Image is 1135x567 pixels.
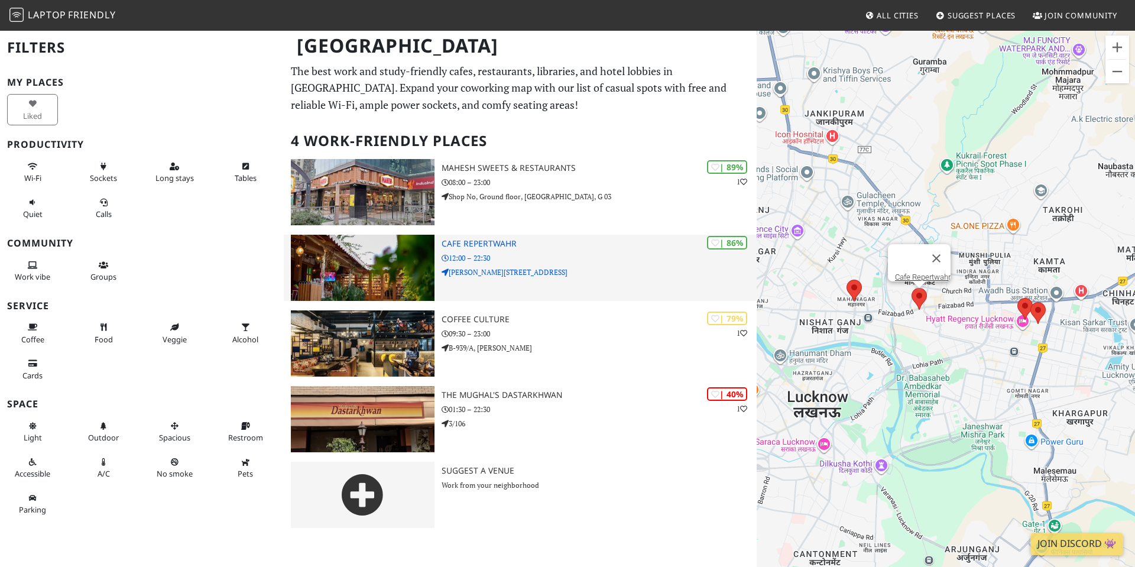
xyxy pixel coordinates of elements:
[220,157,271,188] button: Tables
[19,504,46,515] span: Parking
[7,488,58,520] button: Parking
[149,452,200,484] button: No smoke
[155,173,194,183] span: Long stays
[220,416,271,448] button: Restroom
[1105,35,1129,59] button: Zoom in
[7,300,277,312] h3: Service
[895,273,951,281] a: Cafe Repertwahr
[284,386,757,452] a: The Mughal's Dastarkhwan | 40% 1 The Mughal's Dastarkhwan 01:30 – 22:30 3/106
[7,255,58,287] button: Work vibe
[7,30,277,66] h2: Filters
[707,236,747,250] div: | 86%
[149,157,200,188] button: Long stays
[28,8,66,21] span: Laptop
[68,8,115,21] span: Friendly
[442,252,757,264] p: 12:00 – 22:30
[7,139,277,150] h3: Productivity
[90,173,117,183] span: Power sockets
[707,387,747,401] div: | 40%
[9,5,116,26] a: LaptopFriendly LaptopFriendly
[442,418,757,429] p: 3/106
[442,267,757,278] p: [PERSON_NAME][STREET_ADDRESS]
[877,10,919,21] span: All Cities
[24,173,41,183] span: Stable Wi-Fi
[98,468,110,479] span: Air conditioned
[228,432,263,443] span: Restroom
[78,193,129,224] button: Calls
[238,468,253,479] span: Pet friendly
[442,479,757,491] p: Work from your neighborhood
[737,176,747,187] p: 1
[737,403,747,414] p: 1
[860,5,923,26] a: All Cities
[737,328,747,339] p: 1
[1028,5,1122,26] a: Join Community
[1105,60,1129,83] button: Zoom out
[220,452,271,484] button: Pets
[78,416,129,448] button: Outdoor
[291,123,750,159] h2: 4 Work-Friendly Places
[149,317,200,349] button: Veggie
[78,157,129,188] button: Sockets
[442,328,757,339] p: 09:30 – 23:00
[7,77,277,88] h3: My Places
[23,209,43,219] span: Quiet
[7,193,58,224] button: Quiet
[284,235,757,301] a: Cafe Repertwahr | 86% Cafe Repertwahr 12:00 – 22:30 [PERSON_NAME][STREET_ADDRESS]
[284,159,757,225] a: Mahesh Sweets & Restaurants | 89% 1 Mahesh Sweets & Restaurants 08:00 – 23:00 Shop No, Ground flo...
[88,432,119,443] span: Outdoor area
[442,315,757,325] h3: Coffee Culture
[7,416,58,448] button: Light
[22,370,43,381] span: Credit cards
[284,462,757,528] a: Suggest a Venue Work from your neighborhood
[7,317,58,349] button: Coffee
[284,310,757,377] a: Coffee Culture | 79% 1 Coffee Culture 09:30 – 23:00 B-939/A, [PERSON_NAME]
[707,160,747,174] div: | 89%
[96,209,112,219] span: Video/audio calls
[291,63,750,114] p: The best work and study-friendly cafes, restaurants, libraries, and hotel lobbies in [GEOGRAPHIC_...
[7,398,277,410] h3: Space
[442,390,757,400] h3: The Mughal's Dastarkhwan
[163,334,187,345] span: Veggie
[442,466,757,476] h3: Suggest a Venue
[149,416,200,448] button: Spacious
[95,334,113,345] span: Food
[7,354,58,385] button: Cards
[220,317,271,349] button: Alcohol
[159,432,190,443] span: Spacious
[442,163,757,173] h3: Mahesh Sweets & Restaurants
[21,334,44,345] span: Coffee
[922,244,951,273] button: Close
[78,255,129,287] button: Groups
[78,317,129,349] button: Food
[15,468,50,479] span: Accessible
[7,238,277,249] h3: Community
[287,30,754,62] h1: [GEOGRAPHIC_DATA]
[707,312,747,325] div: | 79%
[291,159,434,225] img: Mahesh Sweets & Restaurants
[1045,10,1117,21] span: Join Community
[90,271,116,282] span: Group tables
[442,404,757,415] p: 01:30 – 22:30
[442,191,757,202] p: Shop No, Ground floor, [GEOGRAPHIC_DATA], G 03
[442,342,757,354] p: B-939/A, [PERSON_NAME]
[291,462,434,528] img: gray-place-d2bdb4477600e061c01bd816cc0f2ef0cfcb1ca9e3ad78868dd16fb2af073a21.png
[232,334,258,345] span: Alcohol
[931,5,1021,26] a: Suggest Places
[291,310,434,377] img: Coffee Culture
[948,10,1016,21] span: Suggest Places
[24,432,42,443] span: Natural light
[235,173,257,183] span: Work-friendly tables
[157,468,193,479] span: Smoke free
[291,235,434,301] img: Cafe Repertwahr
[442,239,757,249] h3: Cafe Repertwahr
[78,452,129,484] button: A/C
[9,8,24,22] img: LaptopFriendly
[291,386,434,452] img: The Mughal's Dastarkhwan
[7,452,58,484] button: Accessible
[442,177,757,188] p: 08:00 – 23:00
[15,271,50,282] span: People working
[7,157,58,188] button: Wi-Fi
